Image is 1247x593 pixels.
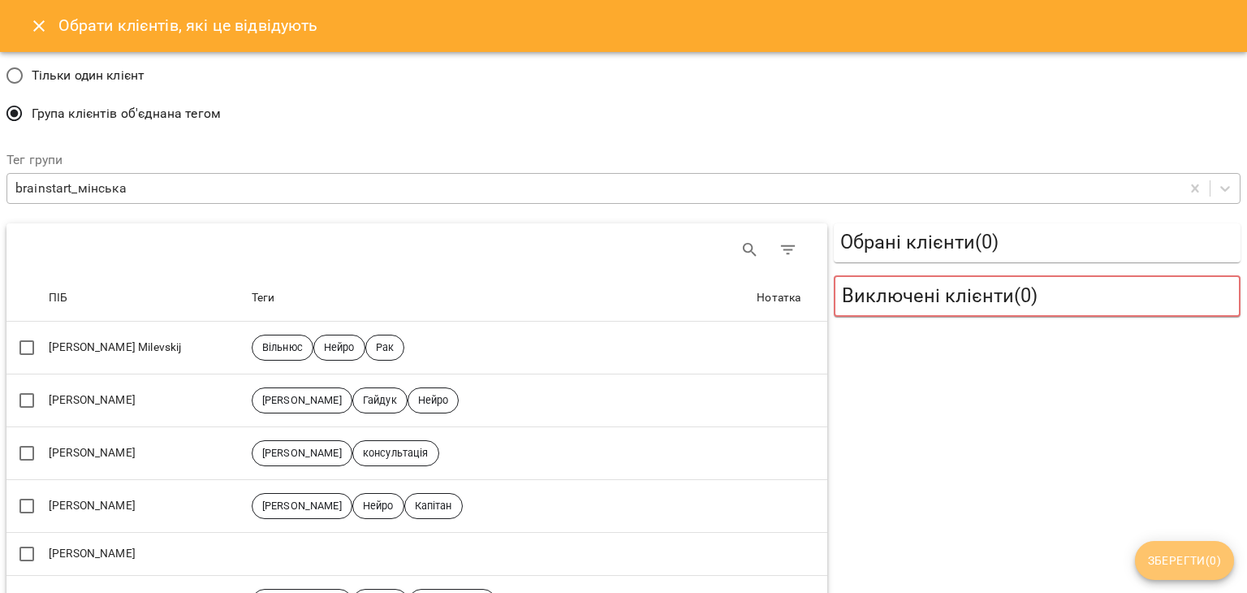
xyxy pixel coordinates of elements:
div: Sort [252,288,275,308]
div: Table Toolbar [6,223,827,275]
span: Нотатка [757,288,823,308]
button: Зберегти(0) [1135,541,1234,580]
button: Фільтр [769,231,808,270]
span: Вільнюс [252,340,313,355]
span: консультація [353,446,438,461]
span: Капітан [405,499,462,513]
span: Нейро [314,340,365,355]
td: [PERSON_NAME] Milevskij [45,322,248,374]
h6: Обрати клієнтів, які це відвідують [58,13,318,38]
span: Група клієнтів об'єднана тегом [32,104,221,123]
span: [PERSON_NAME] [252,499,352,513]
div: Теги [252,288,275,308]
span: Рак [366,340,403,355]
div: Нотатка [757,288,800,308]
td: [PERSON_NAME] [45,374,248,426]
button: Close [19,6,58,45]
span: [PERSON_NAME] [252,446,352,461]
div: Sort [49,288,67,308]
button: Search [731,231,770,270]
span: Нейро [353,499,403,513]
label: Тег групи [6,154,1241,167]
span: ПІБ [49,288,245,308]
td: [PERSON_NAME] [45,426,248,479]
span: Тільки один клієнт [32,66,145,85]
span: Нейро [408,393,459,408]
div: Sort [757,288,800,308]
h5: Виключені клієнти ( 0 ) [842,284,1232,309]
span: Зберегти ( 0 ) [1148,551,1221,570]
span: [PERSON_NAME] [252,393,352,408]
span: Гайдук [353,393,407,408]
h5: Обрані клієнти ( 0 ) [840,230,1234,255]
td: [PERSON_NAME] [45,532,248,575]
span: Теги [252,288,750,308]
div: ПІБ [49,288,67,308]
div: brainstart_мінська [15,179,127,198]
td: [PERSON_NAME] [45,479,248,532]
